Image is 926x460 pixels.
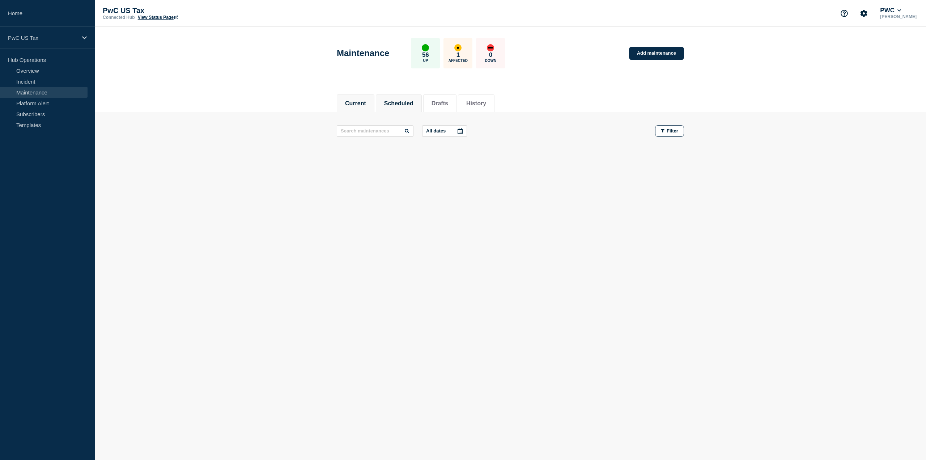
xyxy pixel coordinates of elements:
div: up [422,44,429,51]
p: Up [423,59,428,63]
button: Scheduled [384,100,413,107]
a: Add maintenance [629,47,684,60]
p: 56 [422,51,429,59]
button: All dates [422,125,467,137]
input: Search maintenances [337,125,413,137]
a: View Status Page [138,15,178,20]
p: Down [485,59,497,63]
div: down [487,44,494,51]
button: PWC [879,7,902,14]
h1: Maintenance [337,48,389,58]
button: Current [345,100,366,107]
button: History [466,100,486,107]
p: 1 [456,51,460,59]
span: Filter [667,128,678,134]
p: PwC US Tax [103,7,247,15]
div: affected [454,44,462,51]
button: Drafts [432,100,448,107]
p: PwC US Tax [8,35,77,41]
p: All dates [426,128,446,134]
p: 0 [489,51,492,59]
button: Filter [655,125,684,137]
p: Connected Hub [103,15,135,20]
button: Support [837,6,852,21]
p: Affected [449,59,468,63]
p: [PERSON_NAME] [879,14,918,19]
button: Account settings [856,6,871,21]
